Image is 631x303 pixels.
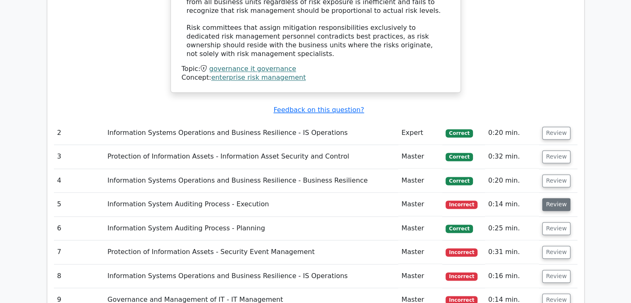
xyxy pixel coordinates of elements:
td: 0:20 min. [485,121,539,145]
td: 7 [54,240,104,264]
a: enterprise risk management [211,73,306,81]
td: 0:20 min. [485,169,539,193]
td: Protection of Information Assets - Security Event Management [104,240,398,264]
td: Master [398,145,443,169]
span: Correct [446,129,473,137]
td: Expert [398,121,443,145]
span: Correct [446,153,473,161]
td: Master [398,169,443,193]
td: 8 [54,264,104,288]
td: 6 [54,217,104,240]
button: Review [542,246,570,259]
td: 0:16 min. [485,264,539,288]
td: Protection of Information Assets - Information Asset Security and Control [104,145,398,169]
span: Correct [446,177,473,185]
span: Incorrect [446,248,478,257]
a: Feedback on this question? [273,106,364,114]
span: Correct [446,225,473,233]
td: 0:14 min. [485,193,539,216]
td: 4 [54,169,104,193]
td: Master [398,264,443,288]
button: Review [542,150,570,163]
button: Review [542,222,570,235]
td: Master [398,240,443,264]
a: governance it governance [209,65,296,73]
td: Information Systems Operations and Business Resilience - Business Resilience [104,169,398,193]
td: 0:31 min. [485,240,539,264]
td: Information Systems Operations and Business Resilience - IS Operations [104,121,398,145]
td: 2 [54,121,104,145]
div: Concept: [182,73,450,82]
td: Information Systems Operations and Business Resilience - IS Operations [104,264,398,288]
td: Master [398,193,443,216]
td: Information System Auditing Process - Execution [104,193,398,216]
td: 0:25 min. [485,217,539,240]
button: Review [542,198,570,211]
div: Topic: [182,65,450,73]
button: Review [542,127,570,139]
td: 0:32 min. [485,145,539,169]
span: Incorrect [446,272,478,281]
td: Information System Auditing Process - Planning [104,217,398,240]
td: 3 [54,145,104,169]
button: Review [542,174,570,187]
td: 5 [54,193,104,216]
span: Incorrect [446,200,478,209]
td: Master [398,217,443,240]
button: Review [542,270,570,283]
